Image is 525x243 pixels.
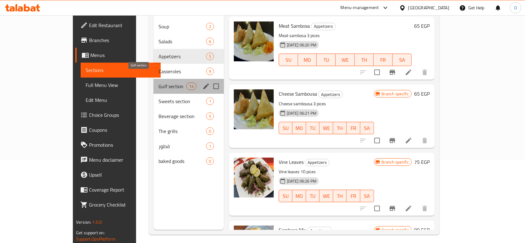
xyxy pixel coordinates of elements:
span: Casseroles [158,68,206,75]
h6: 75 EGP [414,158,430,166]
div: The grills0 [154,124,224,139]
a: Edit menu item [405,205,412,212]
div: Salads [158,38,206,45]
div: items [206,98,214,105]
span: TH [336,124,344,133]
button: FR [347,190,360,202]
span: Coupons [89,126,156,134]
span: [DATE] 06:20 PM [284,42,319,48]
span: O [514,4,517,11]
button: TH [333,122,347,134]
span: Sections [86,66,156,74]
span: TU [309,192,317,201]
span: SA [363,192,371,201]
span: Get support on: [76,229,105,237]
h6: 65 EGP [414,21,430,30]
div: items [206,112,214,120]
button: TU [306,190,320,202]
span: Branch specific [379,159,411,165]
button: FR [347,122,360,134]
span: MO [295,192,304,201]
span: MO [300,55,315,64]
span: SA [395,55,409,64]
div: Appetizers [305,159,329,166]
span: Edit Restaurant [89,21,156,29]
span: 2 [206,24,214,30]
a: Coverage Report [75,182,161,197]
nav: Menu sections [154,17,224,171]
button: TU [317,54,336,66]
span: فطور [158,142,206,150]
div: items [206,157,214,165]
span: FR [349,124,358,133]
a: Edit Menu [81,93,161,107]
div: baked goods0 [154,154,224,169]
img: Cheese Sambousa [234,89,274,129]
div: items [206,127,214,135]
span: TH [336,192,344,201]
span: SA [363,124,371,133]
span: 9 [206,69,214,74]
img: Vine Leaves [234,158,274,198]
button: SA [360,190,374,202]
span: Beverage section [158,112,206,120]
span: TH [357,55,371,64]
div: items [186,83,196,90]
span: Select to update [371,134,384,147]
span: Grocery Checklist [89,201,156,208]
a: Choice Groups [75,107,161,122]
span: TU [319,55,333,64]
div: فطور1 [154,139,224,154]
span: Appetizers [308,227,332,234]
span: Meat Sambosa [279,21,310,31]
span: Cheese Sambousa [279,89,317,98]
button: WE [319,190,333,202]
span: Gulf section [158,83,186,90]
div: Salads6 [154,34,224,49]
span: 5 [206,54,214,60]
a: Menu disclaimer [75,152,161,167]
h6: 65 EGP [414,89,430,98]
button: SU [279,122,292,134]
span: Appetizers [305,159,329,166]
span: baked goods [158,157,206,165]
span: Upsell [89,171,156,179]
span: The grills [158,127,206,135]
div: items [206,68,214,75]
a: Upsell [75,167,161,182]
div: Appetizers [307,227,332,234]
h6: 80 EGP [414,226,430,234]
a: Branches [75,33,161,48]
span: 0 [206,158,214,164]
span: WE [322,192,331,201]
button: delete [417,201,432,216]
button: SA [393,54,412,66]
span: Appetizers [158,53,206,60]
div: Appetizers5 [154,49,224,64]
button: MO [292,122,306,134]
span: 14 [187,83,196,89]
button: MO [298,54,317,66]
p: Vine leaves 10 pices [279,168,374,176]
div: items [206,23,214,30]
button: WE [336,54,355,66]
span: FR [376,55,390,64]
div: Soup2 [154,19,224,34]
div: Menu-management [341,4,379,12]
a: Promotions [75,137,161,152]
span: WE [322,124,331,133]
img: Meat Sambosa [234,21,274,61]
button: delete [417,133,432,148]
div: Beverage section5 [154,109,224,124]
span: 1.0.0 [92,218,102,226]
span: 1 [206,143,214,149]
div: [GEOGRAPHIC_DATA] [408,4,449,11]
button: edit [201,82,211,91]
span: 1 [206,98,214,104]
button: SU [279,54,298,66]
div: items [206,53,214,60]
